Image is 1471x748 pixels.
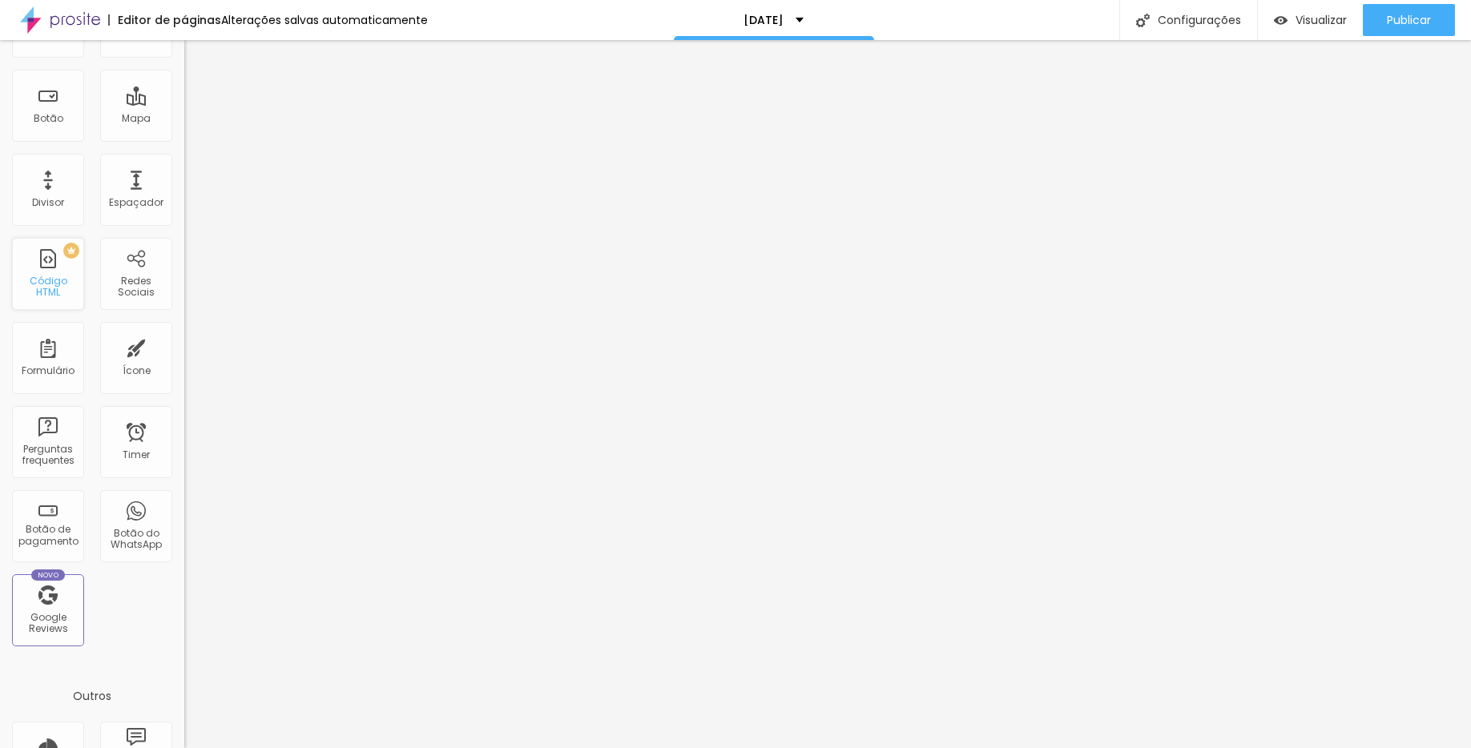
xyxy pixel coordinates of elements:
[32,197,64,208] div: Divisor
[1296,14,1347,26] span: Visualizar
[1387,14,1431,26] span: Publicar
[1274,14,1288,27] img: view-1.svg
[1363,4,1455,36] button: Publicar
[16,612,79,635] div: Google Reviews
[109,197,163,208] div: Espaçador
[744,14,784,26] p: [DATE]
[16,444,79,467] div: Perguntas frequentes
[184,40,1471,748] iframe: Editor
[122,113,151,124] div: Mapa
[122,29,151,40] div: Vídeo
[22,365,75,376] div: Formulário
[31,569,66,581] div: Novo
[221,14,428,26] div: Alterações salvas automaticamente
[1136,14,1150,27] img: Icone
[104,528,167,551] div: Botão do WhatsApp
[108,14,221,26] div: Editor de páginas
[26,29,70,40] div: Imagem
[104,275,167,299] div: Redes Sociais
[16,275,79,299] div: Código HTML
[123,365,151,376] div: Ícone
[16,524,79,547] div: Botão de pagamento
[1258,4,1363,36] button: Visualizar
[123,449,150,460] div: Timer
[34,113,63,124] div: Botão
